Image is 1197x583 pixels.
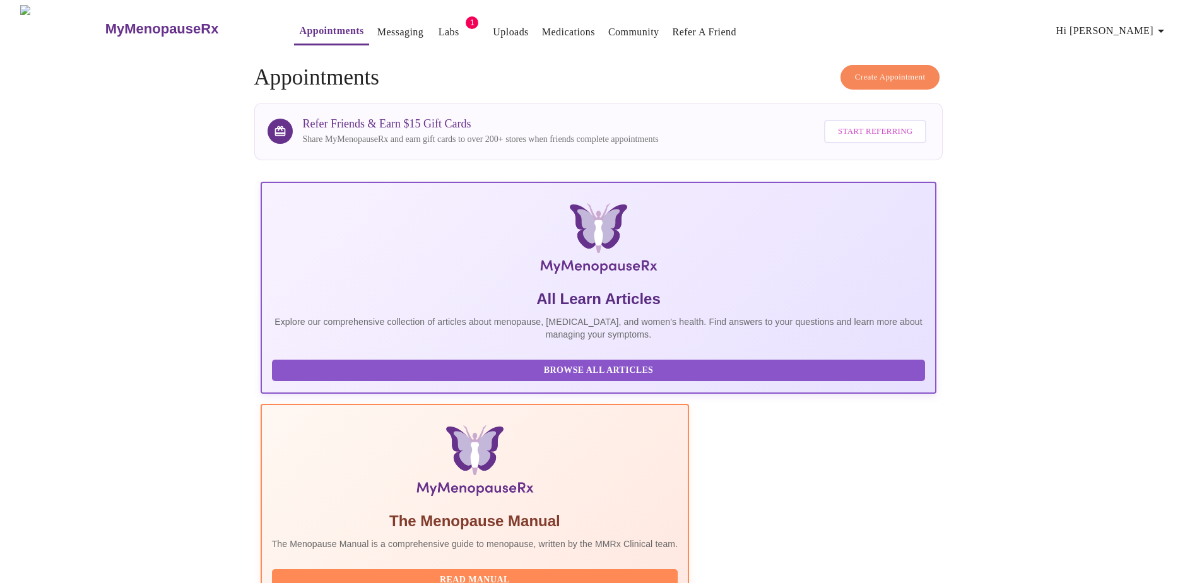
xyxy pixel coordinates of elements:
span: 1 [466,16,478,29]
button: Messaging [372,20,428,45]
a: MyMenopauseRx [103,7,269,51]
a: Appointments [299,22,363,40]
a: Medications [542,23,595,41]
a: Messaging [377,23,423,41]
button: Uploads [488,20,534,45]
button: Browse All Articles [272,360,926,382]
button: Hi [PERSON_NAME] [1051,18,1174,44]
span: Create Appointment [855,70,926,85]
button: Refer a Friend [668,20,742,45]
h3: MyMenopauseRx [105,21,219,37]
button: Labs [428,20,469,45]
a: Community [608,23,659,41]
button: Medications [537,20,600,45]
a: Start Referring [821,114,929,150]
h5: All Learn Articles [272,289,926,309]
button: Community [603,20,664,45]
button: Start Referring [824,120,926,143]
span: Browse All Articles [285,363,913,379]
h5: The Menopause Manual [272,511,678,531]
button: Appointments [294,18,369,45]
img: Menopause Manual [336,425,613,501]
a: Uploads [493,23,529,41]
a: Browse All Articles [272,364,929,375]
h3: Refer Friends & Earn $15 Gift Cards [303,117,659,131]
a: Labs [439,23,459,41]
p: Share MyMenopauseRx and earn gift cards to over 200+ stores when friends complete appointments [303,133,659,146]
button: Create Appointment [840,65,940,90]
span: Start Referring [838,124,912,139]
img: MyMenopauseRx Logo [374,203,824,279]
h4: Appointments [254,65,943,90]
img: MyMenopauseRx Logo [20,5,103,52]
span: Hi [PERSON_NAME] [1056,22,1169,40]
p: Explore our comprehensive collection of articles about menopause, [MEDICAL_DATA], and women's hea... [272,315,926,341]
p: The Menopause Manual is a comprehensive guide to menopause, written by the MMRx Clinical team. [272,538,678,550]
a: Refer a Friend [673,23,737,41]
